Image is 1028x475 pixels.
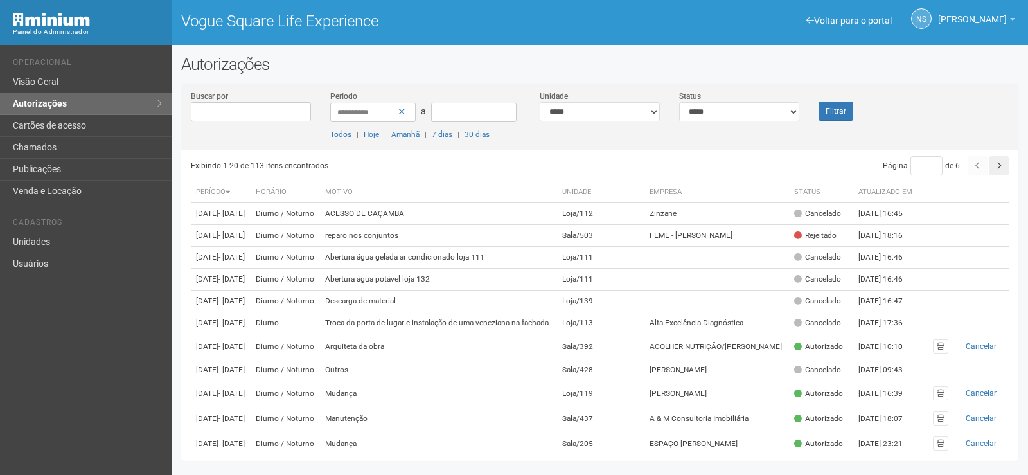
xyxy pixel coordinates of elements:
td: [DATE] [191,312,251,334]
div: Autorizado [794,413,843,424]
td: [DATE] [191,431,251,456]
td: Sala/503 [557,225,645,247]
td: [DATE] [191,334,251,359]
label: Unidade [540,91,568,102]
td: Loja/112 [557,203,645,225]
td: Diurno / Noturno [251,247,320,269]
td: [DATE] 10:10 [853,334,924,359]
span: | [457,130,459,139]
span: - [DATE] [218,439,245,448]
a: NS [911,8,932,29]
div: Painel do Administrador [13,26,162,38]
td: Loja/113 [557,312,645,334]
a: Voltar para o portal [806,15,892,26]
td: [DATE] [191,247,251,269]
div: Autorizado [794,341,843,352]
div: Autorizado [794,438,843,449]
span: - [DATE] [218,231,245,240]
td: ACESSO DE CAÇAMBA [320,203,557,225]
a: [PERSON_NAME] [938,16,1015,26]
div: Cancelado [794,364,841,375]
td: Outros [320,359,557,381]
td: [DATE] 17:36 [853,312,924,334]
td: [DATE] 16:39 [853,381,924,406]
td: [DATE] 16:45 [853,203,924,225]
span: Nicolle Silva [938,2,1007,24]
label: Buscar por [191,91,228,102]
span: - [DATE] [218,209,245,218]
td: Loja/119 [557,381,645,406]
label: Status [679,91,701,102]
td: [DATE] 09:43 [853,359,924,381]
label: Período [330,91,357,102]
span: Página de 6 [883,161,960,170]
td: FEME - [PERSON_NAME] [644,225,789,247]
span: | [357,130,359,139]
td: [DATE] [191,225,251,247]
a: 30 dias [465,130,490,139]
span: | [425,130,427,139]
span: - [DATE] [218,414,245,423]
td: Diurno / Noturno [251,334,320,359]
td: Alta Excelência Diagnóstica [644,312,789,334]
button: Cancelar [959,436,1004,451]
span: - [DATE] [218,296,245,305]
td: Sala/437 [557,406,645,431]
h1: Vogue Square Life Experience [181,13,590,30]
span: | [384,130,386,139]
td: Abertura água gelada ar condicionado loja 111 [320,247,557,269]
td: Diurno [251,312,320,334]
td: Diurno / Noturno [251,431,320,456]
td: [DATE] [191,359,251,381]
span: - [DATE] [218,342,245,351]
span: - [DATE] [218,389,245,398]
td: ACOLHER NUTRIÇÃO/[PERSON_NAME] [644,334,789,359]
div: Cancelado [794,318,841,328]
td: Diurno / Noturno [251,225,320,247]
td: [DATE] 16:47 [853,291,924,312]
td: [PERSON_NAME] [644,359,789,381]
td: Sala/428 [557,359,645,381]
div: Rejeitado [794,230,837,241]
a: Amanhã [391,130,420,139]
td: Loja/139 [557,291,645,312]
th: Período [191,182,251,203]
td: [DATE] [191,406,251,431]
td: [DATE] 16:46 [853,247,924,269]
td: [DATE] [191,291,251,312]
button: Cancelar [959,386,1004,400]
img: Minium [13,13,90,26]
td: [DATE] 18:07 [853,406,924,431]
td: Diurno / Noturno [251,291,320,312]
td: Mudança [320,381,557,406]
th: Atualizado em [853,182,924,203]
td: [DATE] 16:46 [853,269,924,291]
th: Motivo [320,182,557,203]
td: Diurno / Noturno [251,269,320,291]
td: reparo nos conjuntos [320,225,557,247]
td: [PERSON_NAME] [644,381,789,406]
td: [DATE] [191,381,251,406]
td: Zinzane [644,203,789,225]
th: Empresa [644,182,789,203]
td: Diurno / Noturno [251,406,320,431]
div: Cancelado [794,274,841,285]
div: Autorizado [794,388,843,399]
a: 7 dias [432,130,452,139]
td: Abertura água potável loja 132 [320,269,557,291]
td: Diurno / Noturno [251,203,320,225]
h2: Autorizações [181,55,1018,74]
button: Cancelar [959,411,1004,426]
td: [DATE] [191,269,251,291]
span: - [DATE] [218,318,245,327]
li: Operacional [13,58,162,71]
th: Horário [251,182,320,203]
td: Descarga de material [320,291,557,312]
td: Sala/392 [557,334,645,359]
td: Mudança [320,431,557,456]
button: Filtrar [819,102,853,121]
td: ESPAÇO [PERSON_NAME] [644,431,789,456]
a: Todos [330,130,351,139]
a: Hoje [364,130,379,139]
th: Status [789,182,853,203]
